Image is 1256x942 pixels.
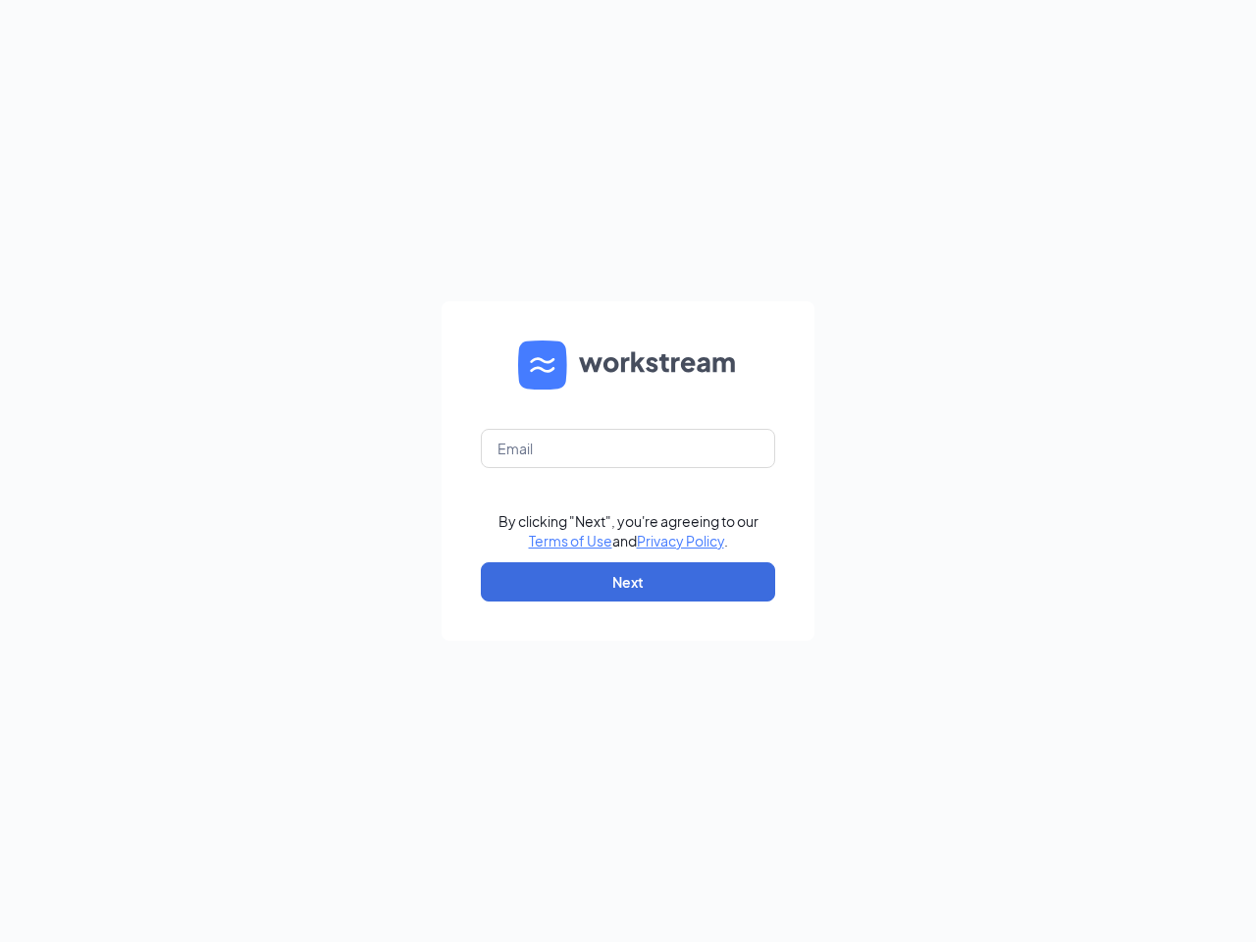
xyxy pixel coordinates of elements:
a: Privacy Policy [637,532,724,549]
input: Email [481,429,775,468]
a: Terms of Use [529,532,612,549]
img: WS logo and Workstream text [518,340,738,390]
div: By clicking "Next", you're agreeing to our and . [498,511,759,550]
button: Next [481,562,775,602]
